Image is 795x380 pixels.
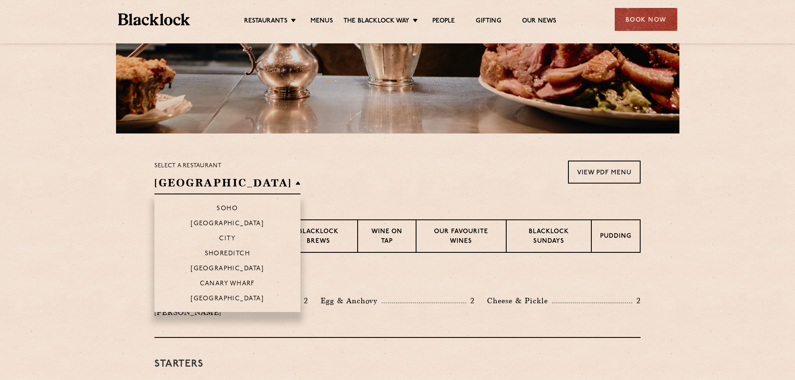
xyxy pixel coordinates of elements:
p: 2 [466,295,474,306]
p: Wine on Tap [366,227,407,247]
a: Gifting [476,17,501,26]
p: Cheese & Pickle [487,295,552,307]
a: Restaurants [244,17,288,26]
h3: Pre Chop Bites [154,274,641,284]
p: Our favourite wines [425,227,497,247]
a: The Blacklock Way [343,17,409,26]
p: 2 [300,295,308,306]
p: Blacklock Brews [288,227,349,247]
p: Soho [217,205,238,214]
p: Pudding [600,232,631,242]
p: Egg & Anchovy [321,295,381,307]
p: Select a restaurant [154,161,300,171]
a: People [432,17,455,26]
img: BL_Textured_Logo-footer-cropped.svg [118,13,190,25]
h3: Starters [154,359,641,370]
p: [GEOGRAPHIC_DATA] [191,265,264,274]
p: Blacklock Sundays [515,227,583,247]
a: Our News [522,17,557,26]
p: [GEOGRAPHIC_DATA] [191,220,264,229]
p: City [219,235,235,244]
p: [GEOGRAPHIC_DATA] [191,295,264,304]
a: Menus [310,17,333,26]
p: 2 [632,295,641,306]
a: View PDF Menu [568,161,641,184]
div: Book Now [615,8,677,31]
p: Shoreditch [205,250,250,259]
h2: [GEOGRAPHIC_DATA] [154,176,300,194]
p: Canary Wharf [200,280,255,289]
